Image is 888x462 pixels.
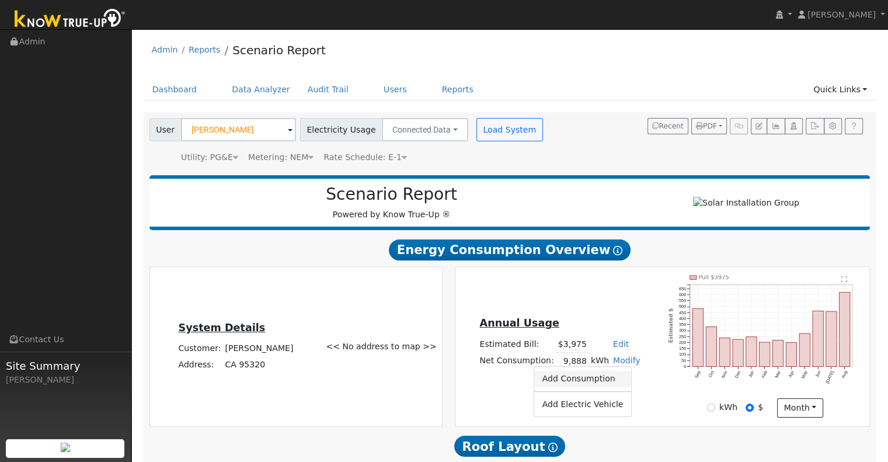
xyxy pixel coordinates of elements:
text: 500 [679,304,686,309]
text: Mar [774,370,782,379]
rect: onclick="" [840,292,850,366]
i: Show Help [548,443,558,452]
u: System Details [178,322,265,334]
button: Edit User [751,118,767,134]
text: 0 [684,364,686,369]
rect: onclick="" [813,311,823,367]
text: 400 [679,316,686,321]
input: kWh [707,404,715,412]
img: retrieve [61,443,70,452]
a: Help Link [845,118,863,134]
text: Jan [747,370,755,378]
text: 300 [679,328,686,333]
td: 9,888 [556,353,588,370]
button: Settings [824,118,842,134]
text: Jun [814,370,821,378]
td: Customer: [176,341,223,357]
text: Pull $3975 [699,274,729,280]
a: Data Analyzer [223,79,299,100]
text: [DATE] [825,370,835,384]
text: Oct [708,370,715,378]
rect: onclick="" [706,326,716,366]
a: Reports [189,45,220,54]
text: 50 [681,358,686,363]
rect: onclick="" [826,311,837,366]
a: Dashboard [144,79,206,100]
button: Recent [647,118,688,134]
a: Reports [433,79,482,100]
text:  [841,276,848,283]
text: Dec [734,370,742,379]
button: Connected Data [382,118,468,141]
i: Show Help [613,246,622,255]
label: kWh [719,401,737,414]
rect: onclick="" [733,339,743,367]
a: Modify [613,356,640,365]
text: 200 [679,340,686,345]
td: [PERSON_NAME] [223,341,295,357]
button: PDF [691,118,727,134]
text: Estimated $ [668,308,674,343]
text: Sep [694,370,702,379]
label: $ [758,401,763,414]
button: Load System [476,118,543,141]
button: month [777,398,823,418]
span: Alias: HE1 [323,152,407,162]
button: Export Interval Data [806,118,824,134]
text: Apr [788,370,795,378]
div: Powered by Know True-Up ® [155,185,628,221]
a: Scenario Report [232,43,326,57]
td: Address: [176,357,223,373]
input: $ [746,404,754,412]
td: Net Consumption: [478,353,556,370]
text: Nov [720,370,729,379]
span: User [149,118,182,141]
rect: onclick="" [746,337,757,367]
text: 450 [679,310,686,315]
a: Users [375,79,416,100]
a: Add Consumption [534,371,632,387]
td: kWh [588,353,611,370]
text: 100 [679,352,686,357]
span: [PERSON_NAME] [807,10,876,19]
text: 350 [679,322,686,327]
div: [PERSON_NAME] [6,374,125,386]
text: 600 [679,292,686,297]
text: Feb [761,370,768,378]
td: $3,975 [556,336,588,353]
rect: onclick="" [799,334,810,367]
td: Estimated Bill: [478,336,556,353]
div: << No address to map >> [320,275,440,418]
rect: onclick="" [760,342,770,367]
rect: onclick="" [719,338,730,366]
div: Metering: NEM [248,151,314,164]
text: 550 [679,298,686,303]
text: 150 [679,346,686,351]
rect: onclick="" [786,343,796,367]
input: Select a User [181,118,296,141]
a: Admin [152,45,178,54]
span: Site Summary [6,358,125,374]
text: Aug [841,370,849,379]
rect: onclick="" [773,340,783,366]
span: Electricity Usage [300,118,382,141]
u: Annual Usage [479,317,559,329]
a: Add Electric Vehicle [534,396,632,412]
text: 250 [679,334,686,339]
a: Quick Links [805,79,876,100]
td: CA 95320 [223,357,295,373]
span: PDF [696,122,717,130]
text: 650 [679,286,686,291]
text: May [800,370,809,380]
span: Energy Consumption Overview [389,239,631,260]
button: Multi-Series Graph [767,118,785,134]
rect: onclick="" [692,308,703,366]
span: Roof Layout [454,436,566,457]
img: Know True-Up [9,6,131,33]
h2: Scenario Report [161,185,622,204]
div: Utility: PG&E [181,151,238,164]
a: Edit [613,339,629,349]
button: Login As [785,118,803,134]
img: Solar Installation Group [693,197,799,209]
a: Audit Trail [299,79,357,100]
